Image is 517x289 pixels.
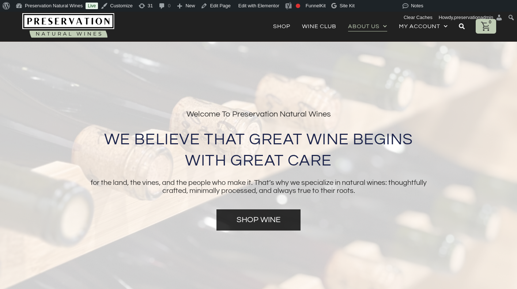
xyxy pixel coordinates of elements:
span: preservationadmin [454,15,493,20]
a: Howdy, [436,12,506,23]
span: Edit with Elementor [238,3,279,8]
img: Views over 48 hours. Click for more Jetpack Stats. [361,1,402,10]
a: Live [86,3,98,9]
div: Focus keyphrase not set [296,4,300,8]
div: Clear Caches [400,12,436,23]
span: Site Kit [340,3,355,8]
